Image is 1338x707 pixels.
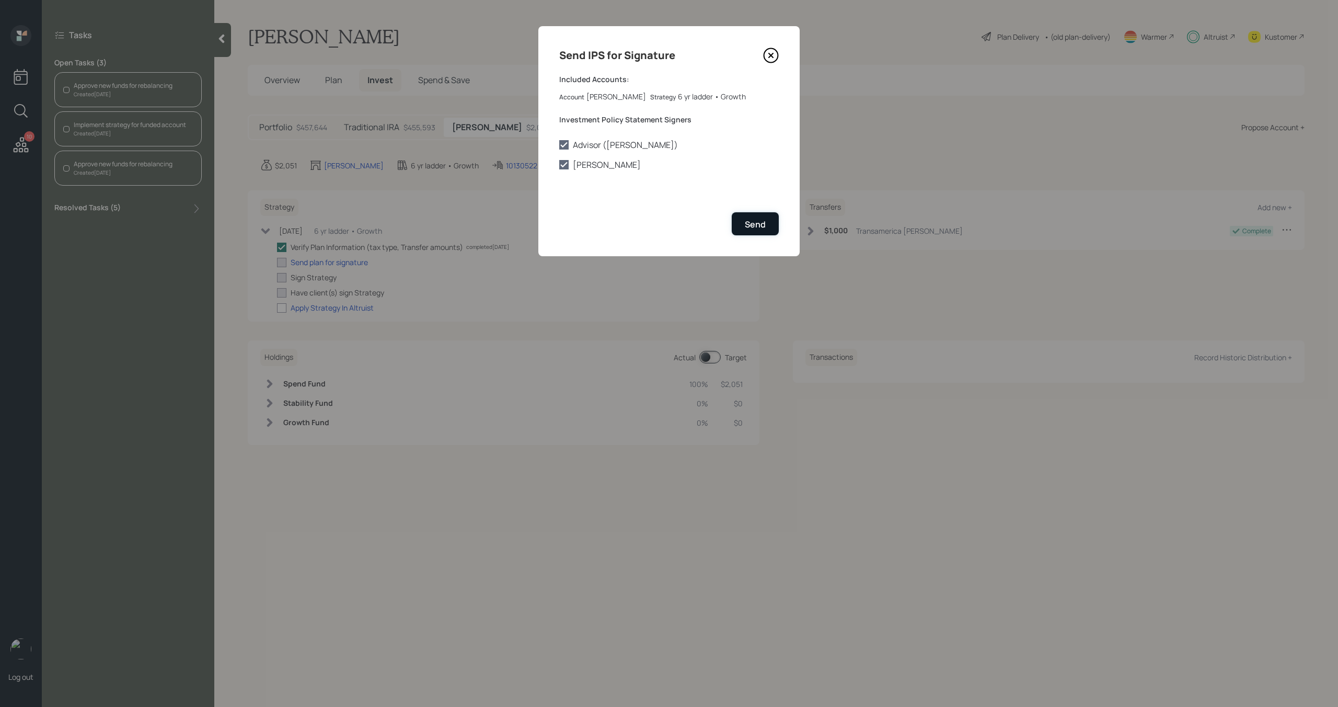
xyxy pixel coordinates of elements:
div: 6 yr ladder • Growth [678,91,746,102]
label: Included Accounts: [559,74,779,85]
label: Account [559,93,584,102]
label: Investment Policy Statement Signers [559,115,779,125]
button: Send [732,212,779,235]
label: Strategy [650,93,676,102]
h4: Send IPS for Signature [559,47,675,64]
label: [PERSON_NAME] [559,159,779,170]
div: Send [745,219,766,230]
div: [PERSON_NAME] [586,91,646,102]
label: Advisor ([PERSON_NAME]) [559,139,779,151]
